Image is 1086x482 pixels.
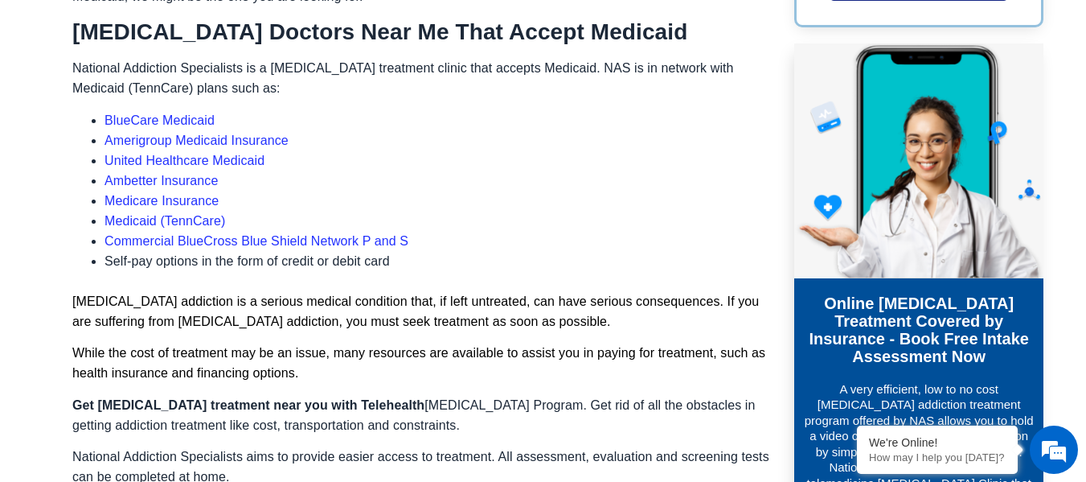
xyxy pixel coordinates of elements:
[93,141,222,303] span: We're online!
[96,194,211,208] a: Medicare Insurance
[96,174,210,187] a: Ambetter Insurance
[869,451,1006,463] p: How may I help you today?
[96,154,256,167] a: United Healthcare Medicaid
[64,58,762,98] p: National Addiction Specialists is a [MEDICAL_DATA] treatment clinic that accepts Medicaid. NAS is...
[794,295,1027,365] h3: Online [MEDICAL_DATA] Treatment Covered by Insurance - Book Free Intake Assessment Now
[93,203,222,365] span: We're online!
[96,251,762,271] li: Self-pay options in the form of credit or debit card
[869,436,1006,449] div: We're Online!
[96,113,207,127] a: BlueCare Medicaid
[96,134,281,147] a: Amerigroup Medicaid Insurance
[64,346,757,380] span: While the cost of treatment may be an issue, many resources are available to assist you in paying...
[108,84,294,105] div: Chat with us now
[64,19,762,46] h2: [MEDICAL_DATA] Doctors Near Me That Accept Medicaid
[8,315,306,372] textarea: Type your message and hit 'Enter'
[64,395,762,435] p: [MEDICAL_DATA] Program. Get rid of all the obstacles in getting addiction treatment like cost, tr...
[264,8,302,47] div: Minimize live chat window
[96,234,400,248] a: Commercial BlueCross Blue Shield Network P and S
[18,83,42,107] div: Navigation go back
[96,214,217,228] a: Medicaid (TennCare)
[786,43,1035,278] img: Online Suboxone Treatment - Opioid Addiction Treatment using phone
[64,398,416,412] strong: Get [MEDICAL_DATA] treatment near you with Telehealth
[64,295,751,328] span: [MEDICAL_DATA] addiction is a serious medical condition that, if left untreated, can have serious...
